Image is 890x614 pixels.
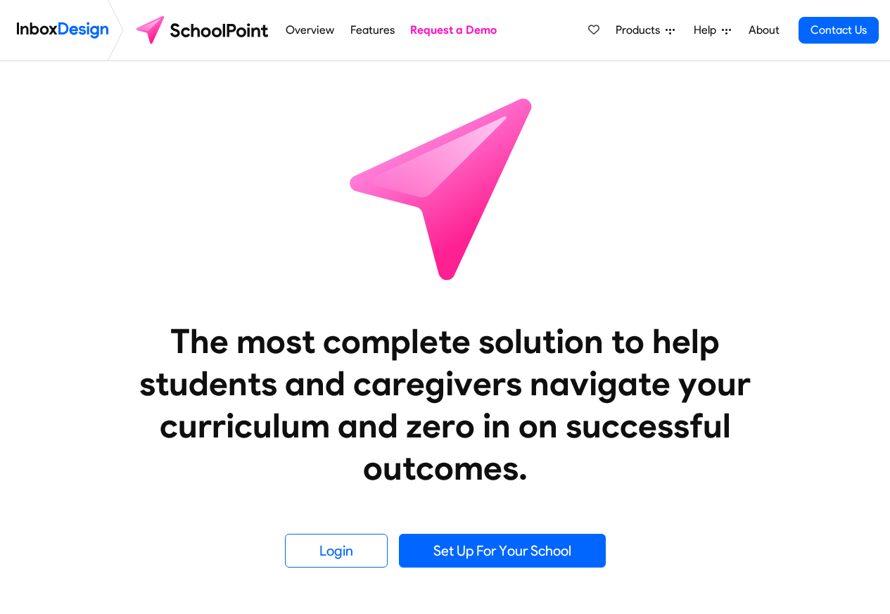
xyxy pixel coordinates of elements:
[688,16,737,44] a: Help
[111,320,780,489] heading: The most complete solution to help students and caregivers navigate your curriculum and zero in o...
[399,534,606,568] a: Set Up For Your School
[799,17,879,44] a: Contact Us
[282,16,338,44] a: Overview
[407,16,501,44] a: Request a Demo
[694,22,722,39] span: Help
[285,534,388,568] a: Login
[346,16,398,44] a: Features
[744,16,783,44] a: About
[319,61,572,314] img: icon_schoolpoint.svg
[616,22,666,39] span: Products
[610,16,680,44] a: Products
[129,13,278,47] img: schoolpoint logo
